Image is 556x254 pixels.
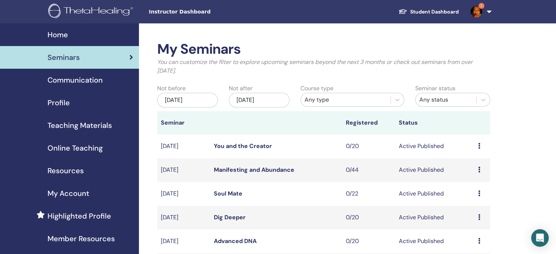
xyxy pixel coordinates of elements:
th: Seminar [157,111,210,134]
th: Status [395,111,474,134]
span: Communication [48,75,103,86]
label: Not after [229,84,253,93]
td: [DATE] [157,206,210,230]
td: Active Published [395,206,474,230]
span: Instructor Dashboard [149,8,258,16]
img: default.jpg [470,6,482,18]
img: logo.png [48,4,136,20]
span: Resources [48,165,84,176]
div: Any type [305,95,387,104]
th: Registered [342,111,395,134]
a: Student Dashboard [393,5,465,19]
label: Seminar status [415,84,455,93]
div: Open Intercom Messenger [531,229,549,247]
a: Soul Mate [214,190,242,197]
span: Member Resources [48,233,115,244]
label: Course type [300,84,333,93]
td: [DATE] [157,230,210,253]
td: Active Published [395,158,474,182]
span: Teaching Materials [48,120,112,131]
span: 1 [479,3,484,9]
td: [DATE] [157,158,210,182]
span: Profile [48,97,70,108]
a: Dig Deeper [214,213,246,221]
a: Advanced DNA [214,237,257,245]
td: [DATE] [157,134,210,158]
div: [DATE] [157,93,218,107]
span: My Account [48,188,89,199]
a: You and the Creator [214,142,272,150]
a: Manifesting and Abundance [214,166,294,174]
span: Highlighted Profile [48,211,111,221]
td: [DATE] [157,182,210,206]
span: Online Teaching [48,143,103,153]
td: 0/22 [342,182,395,206]
img: graduation-cap-white.svg [398,8,407,15]
div: Any status [419,95,473,104]
h2: My Seminars [157,41,490,58]
td: 0/20 [342,230,395,253]
td: Active Published [395,182,474,206]
td: 0/20 [342,206,395,230]
td: Active Published [395,230,474,253]
td: Active Published [395,134,474,158]
span: Home [48,29,68,40]
p: You can customize the filter to explore upcoming seminars beyond the next 3 months or check out s... [157,58,490,75]
div: [DATE] [229,93,290,107]
span: Seminars [48,52,80,63]
td: 0/20 [342,134,395,158]
label: Not before [157,84,186,93]
td: 0/44 [342,158,395,182]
